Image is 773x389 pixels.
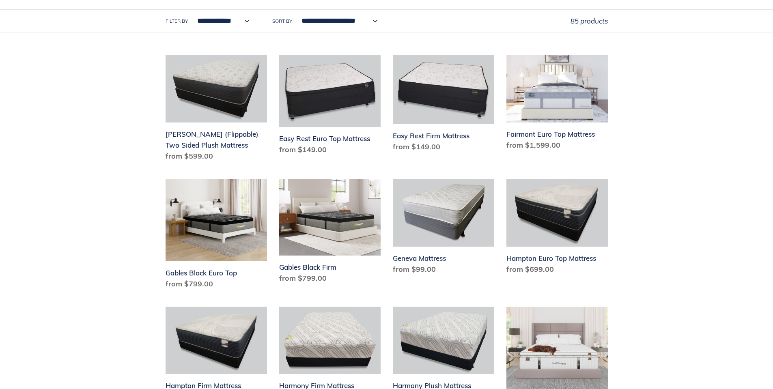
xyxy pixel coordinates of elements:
[272,17,292,25] label: Sort by
[279,55,381,158] a: Easy Rest Euro Top Mattress
[506,55,608,154] a: Fairmont Euro Top Mattress
[393,55,494,155] a: Easy Rest Firm Mattress
[279,179,381,287] a: Gables Black Firm
[393,179,494,278] a: Geneva Mattress
[166,55,267,165] a: Del Ray (Flippable) Two Sided Plush Mattress
[166,179,267,292] a: Gables Black Euro Top
[166,17,188,25] label: Filter by
[571,17,608,25] span: 85 products
[506,179,608,278] a: Hampton Euro Top Mattress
